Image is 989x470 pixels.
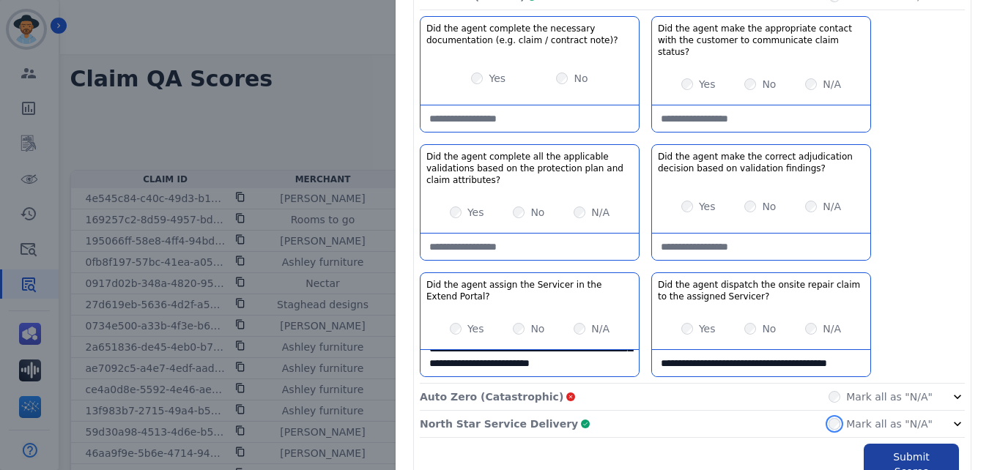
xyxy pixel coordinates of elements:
label: N/A [823,199,841,214]
label: Yes [467,321,484,336]
label: Yes [699,77,716,92]
label: No [762,199,776,214]
h3: Did the agent make the appropriate contact with the customer to communicate claim status? [658,23,864,58]
p: Auto Zero (Catastrophic) [420,389,563,404]
label: No [762,77,776,92]
label: No [762,321,776,336]
label: Mark all as "N/A" [846,417,933,431]
label: Yes [699,199,716,214]
p: North Star Service Delivery [420,417,578,431]
h3: Did the agent complete all the applicable validations based on the protection plan and claim attr... [426,151,633,186]
h3: Did the agent make the correct adjudication decision based on validation findings? [658,151,864,174]
label: No [530,205,544,220]
h3: Did the agent dispatch the onsite repair claim to the assigned Servicer? [658,279,864,302]
h3: Did the agent complete the necessary documentation (e.g. claim / contract note)? [426,23,633,46]
label: Yes [699,321,716,336]
label: No [530,321,544,336]
label: N/A [591,321,610,336]
h3: Did the agent assign the Servicer in the Extend Portal? [426,279,633,302]
label: No [574,71,588,86]
label: N/A [823,321,841,336]
label: Mark all as "N/A" [846,389,933,404]
label: Yes [467,205,484,220]
label: Yes [489,71,505,86]
label: N/A [591,205,610,220]
label: N/A [823,77,841,92]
